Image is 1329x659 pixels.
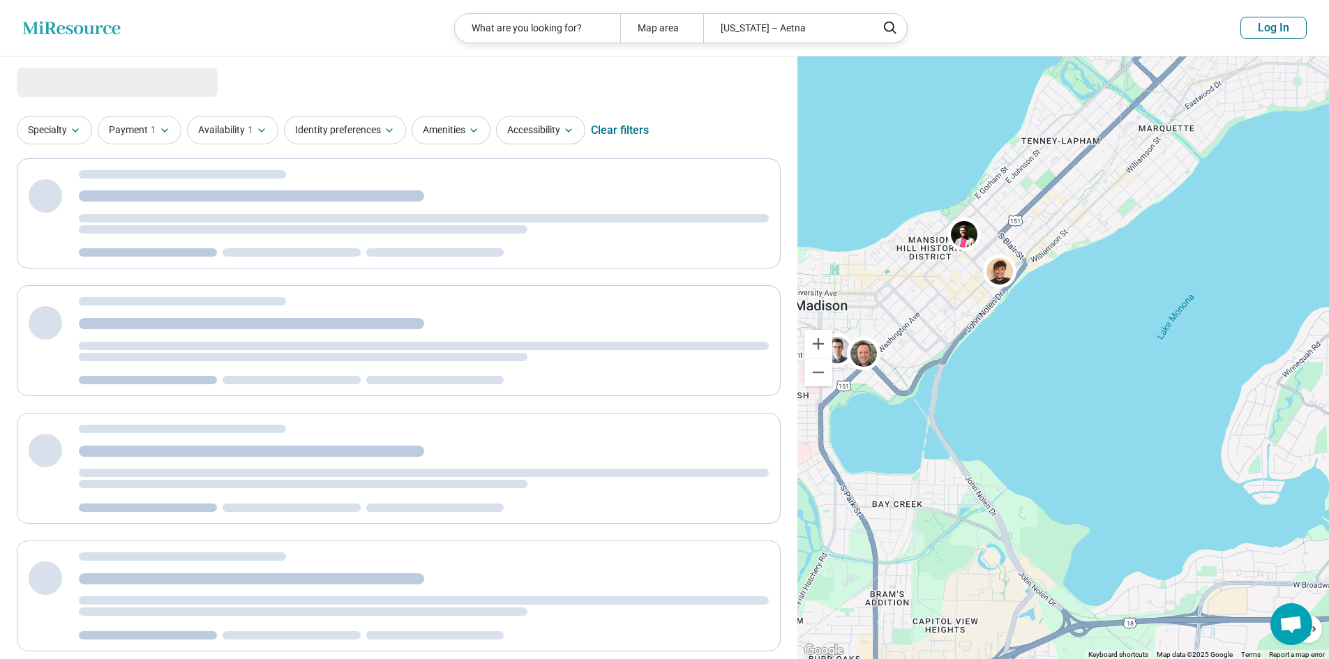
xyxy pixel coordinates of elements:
a: Terms (opens in new tab) [1241,651,1261,658]
span: 1 [151,123,156,137]
button: Identity preferences [284,116,406,144]
button: Log In [1240,17,1307,39]
button: Zoom out [804,358,832,386]
span: Map data ©2025 Google [1157,651,1233,658]
button: Accessibility [496,116,585,144]
div: [US_STATE] – Aetna [703,14,869,43]
button: Payment1 [98,116,181,144]
div: Clear filters [591,114,649,147]
button: Amenities [412,116,490,144]
button: Specialty [17,116,92,144]
a: Report a map error [1269,651,1325,658]
button: Zoom in [804,330,832,358]
span: 1 [248,123,253,137]
div: What are you looking for? [455,14,620,43]
span: Loading... [17,68,134,96]
button: Availability1 [187,116,278,144]
div: Map area [620,14,703,43]
div: Open chat [1270,603,1312,645]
